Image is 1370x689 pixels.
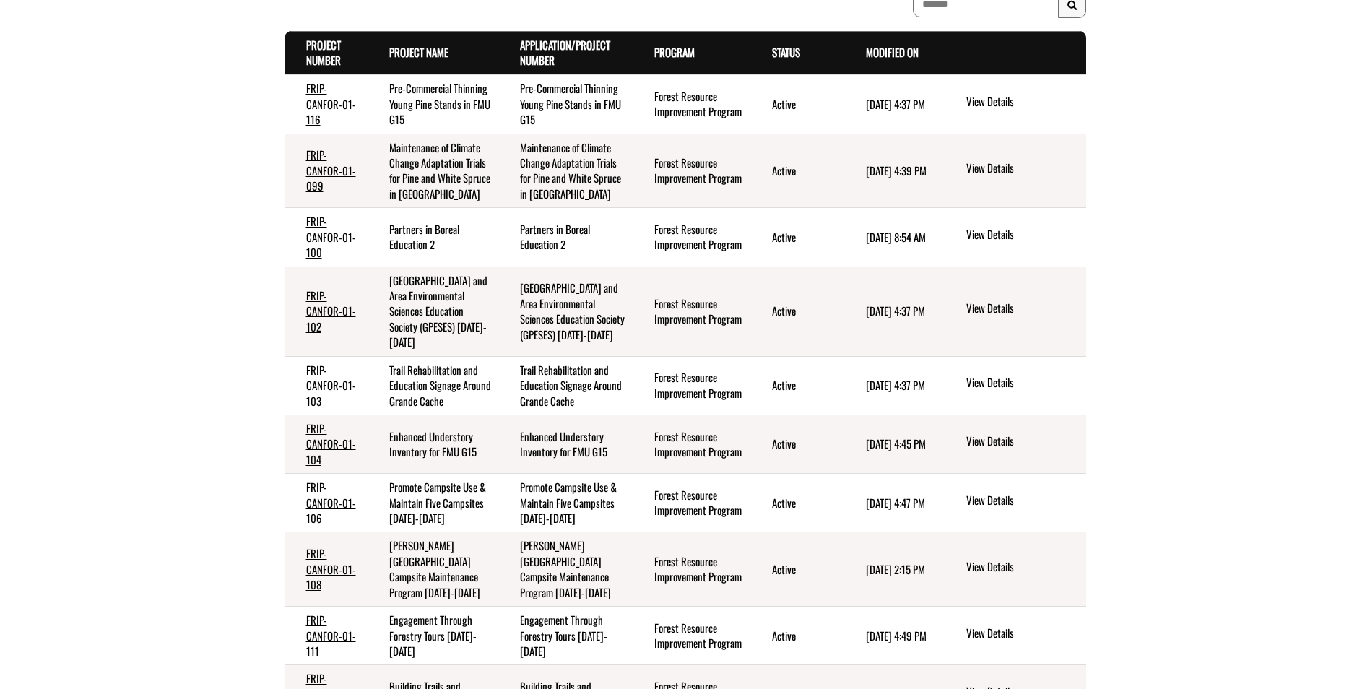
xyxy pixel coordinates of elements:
[306,37,341,68] a: Project Number
[866,96,925,112] time: [DATE] 4:37 PM
[306,213,356,260] a: FRIP-CANFOR-01-100
[633,474,750,532] td: Forest Resource Improvement Program
[306,287,356,334] a: FRIP-CANFOR-01-102
[750,607,844,665] td: Active
[844,356,942,415] td: 6/6/2025 4:37 PM
[750,474,844,532] td: Active
[844,208,942,266] td: 9/11/2025 8:54 AM
[285,415,368,473] td: FRIP-CANFOR-01-104
[844,74,942,134] td: 6/6/2025 4:37 PM
[966,375,1080,392] a: View details
[942,415,1085,473] td: action menu
[285,356,368,415] td: FRIP-CANFOR-01-103
[866,435,926,451] time: [DATE] 4:45 PM
[942,607,1085,665] td: action menu
[633,532,750,607] td: Forest Resource Improvement Program
[498,607,633,665] td: Engagement Through Forestry Tours 2022-2026
[633,356,750,415] td: Forest Resource Improvement Program
[966,559,1080,576] a: View details
[633,74,750,134] td: Forest Resource Improvement Program
[285,266,368,356] td: FRIP-CANFOR-01-102
[750,134,844,208] td: Active
[844,134,942,208] td: 5/7/2025 4:39 PM
[368,415,498,473] td: Enhanced Understory Inventory for FMU G15
[750,266,844,356] td: Active
[966,227,1080,244] a: View details
[844,474,942,532] td: 5/7/2025 4:47 PM
[498,532,633,607] td: Hines Creek Area Campsite Maintenance Program 2022-2026
[633,415,750,473] td: Forest Resource Improvement Program
[285,474,368,532] td: FRIP-CANFOR-01-106
[866,495,925,511] time: [DATE] 4:47 PM
[368,208,498,266] td: Partners in Boreal Education 2
[285,532,368,607] td: FRIP-CANFOR-01-108
[654,44,695,60] a: Program
[498,208,633,266] td: Partners in Boreal Education 2
[942,31,1085,74] th: Actions
[285,607,368,665] td: FRIP-CANFOR-01-111
[942,266,1085,356] td: action menu
[368,532,498,607] td: Hines Creek Area Campsite Maintenance Program 2022-2026
[966,94,1080,111] a: View details
[844,607,942,665] td: 5/7/2025 4:49 PM
[866,44,919,60] a: Modified On
[750,74,844,134] td: Active
[942,474,1085,532] td: action menu
[866,229,926,245] time: [DATE] 8:54 AM
[633,266,750,356] td: Forest Resource Improvement Program
[966,625,1080,643] a: View details
[866,303,925,318] time: [DATE] 4:37 PM
[498,356,633,415] td: Trail Rehabilitation and Education Signage Around Grande Cache
[633,134,750,208] td: Forest Resource Improvement Program
[750,532,844,607] td: Active
[306,80,356,127] a: FRIP-CANFOR-01-116
[368,474,498,532] td: Promote Campsite Use & Maintain Five Campsites 2022-2027
[306,612,356,659] a: FRIP-CANFOR-01-111
[306,362,356,409] a: FRIP-CANFOR-01-103
[750,208,844,266] td: Active
[368,607,498,665] td: Engagement Through Forestry Tours 2022-2026
[498,134,633,208] td: Maintenance of Climate Change Adaptation Trials for Pine and White Spruce in Alberta
[966,433,1080,451] a: View details
[772,44,800,60] a: Status
[966,160,1080,178] a: View details
[942,74,1085,134] td: action menu
[633,208,750,266] td: Forest Resource Improvement Program
[306,420,356,467] a: FRIP-CANFOR-01-104
[942,134,1085,208] td: action menu
[498,474,633,532] td: Promote Campsite Use & Maintain Five Campsites 2022-2027
[368,266,498,356] td: Grande Prairie and Area Environmental Sciences Education Society (GPESES) 2022-2026
[498,266,633,356] td: Grande Prairie and Area Environmental Sciences Education Society (GPESES) 2022-2026
[389,44,448,60] a: Project Name
[368,134,498,208] td: Maintenance of Climate Change Adaptation Trials for Pine and White Spruce in Alberta
[306,479,356,526] a: FRIP-CANFOR-01-106
[285,74,368,134] td: FRIP-CANFOR-01-116
[306,545,356,592] a: FRIP-CANFOR-01-108
[844,415,942,473] td: 5/7/2025 4:45 PM
[866,561,925,577] time: [DATE] 2:15 PM
[942,356,1085,415] td: action menu
[306,147,356,194] a: FRIP-CANFOR-01-099
[368,356,498,415] td: Trail Rehabilitation and Education Signage Around Grande Cache
[844,266,942,356] td: 6/6/2025 4:37 PM
[866,377,925,393] time: [DATE] 4:37 PM
[750,356,844,415] td: Active
[966,300,1080,318] a: View details
[750,415,844,473] td: Active
[942,532,1085,607] td: action menu
[633,607,750,665] td: Forest Resource Improvement Program
[966,493,1080,510] a: View details
[520,37,610,68] a: Application/Project Number
[844,532,942,607] td: 7/11/2025 2:15 PM
[368,74,498,134] td: Pre-Commercial Thinning Young Pine Stands in FMU G15
[866,628,927,643] time: [DATE] 4:49 PM
[498,74,633,134] td: Pre-Commercial Thinning Young Pine Stands in FMU G15
[285,208,368,266] td: FRIP-CANFOR-01-100
[942,208,1085,266] td: action menu
[285,134,368,208] td: FRIP-CANFOR-01-099
[498,415,633,473] td: Enhanced Understory Inventory for FMU G15
[866,162,927,178] time: [DATE] 4:39 PM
